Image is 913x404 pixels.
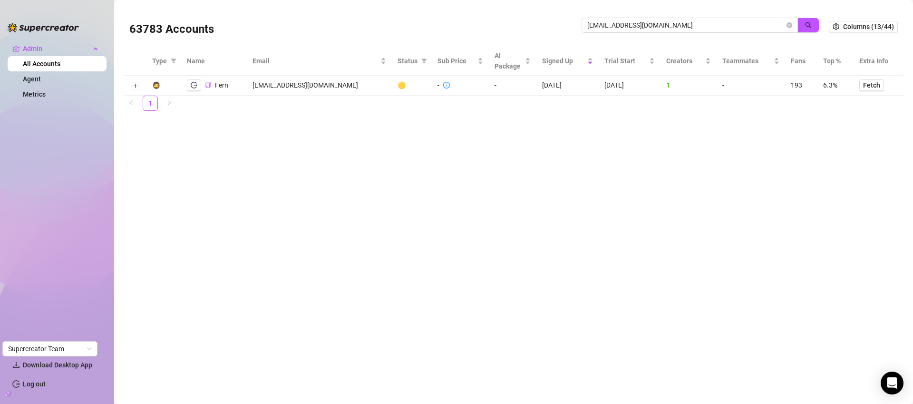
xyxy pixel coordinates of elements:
[421,58,427,64] span: filter
[23,361,92,369] span: Download Desktop App
[437,80,439,90] div: -
[143,96,157,110] a: 1
[124,96,139,111] li: Previous Page
[863,81,880,89] span: Fetch
[881,372,903,394] div: Open Intercom Messenger
[191,82,197,89] span: logout
[489,76,536,96] td: -
[143,96,158,111] li: 1
[215,81,228,89] span: Fern
[253,56,379,66] span: Email
[128,100,134,106] span: left
[722,56,772,66] span: Teammates
[12,45,20,52] span: crown
[437,56,476,66] span: Sub Price
[495,50,523,71] span: AI Package
[660,47,717,76] th: Creators
[23,41,90,56] span: Admin
[124,96,139,111] button: left
[23,380,46,388] a: Log out
[247,47,392,76] th: Email
[833,23,839,30] span: setting
[542,56,585,66] span: Signed Up
[722,81,724,89] span: -
[166,100,172,106] span: right
[181,47,247,76] th: Name
[787,22,792,28] button: close-circle
[717,47,785,76] th: Teammates
[398,81,406,89] span: 🟡
[162,96,177,111] li: Next Page
[599,76,660,96] td: [DATE]
[129,22,214,37] h3: 63783 Accounts
[419,54,429,68] span: filter
[666,81,670,89] span: 1
[536,76,598,96] td: [DATE]
[854,47,904,76] th: Extra Info
[131,82,139,90] button: Expand row
[398,56,418,66] span: Status
[604,56,647,66] span: Trial Start
[489,47,536,76] th: AI Package
[805,22,812,29] span: search
[843,23,894,30] span: Columns (13/44)
[8,342,92,356] span: Supercreator Team
[205,82,211,89] button: Copy Account UID
[169,54,178,68] span: filter
[443,82,450,89] span: info-circle
[791,81,802,89] span: 193
[152,80,160,90] div: 🧔
[823,81,837,89] span: 6.3%
[536,47,598,76] th: Signed Up
[432,47,489,76] th: Sub Price
[829,21,898,32] button: Columns (13/44)
[5,391,11,397] span: build
[666,56,703,66] span: Creators
[171,58,176,64] span: filter
[817,47,854,76] th: Top %
[785,47,817,76] th: Fans
[23,90,46,98] a: Metrics
[205,82,211,88] span: copy
[187,79,201,91] button: logout
[859,79,884,91] button: Fetch
[23,75,41,83] a: Agent
[23,60,60,68] a: All Accounts
[162,96,177,111] button: right
[587,20,785,30] input: Search by UID / Name / Email / Creator Username
[247,76,392,96] td: [EMAIL_ADDRESS][DOMAIN_NAME]
[152,56,167,66] span: Type
[8,23,79,32] img: logo-BBDzfeDw.svg
[599,47,660,76] th: Trial Start
[12,361,20,369] span: download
